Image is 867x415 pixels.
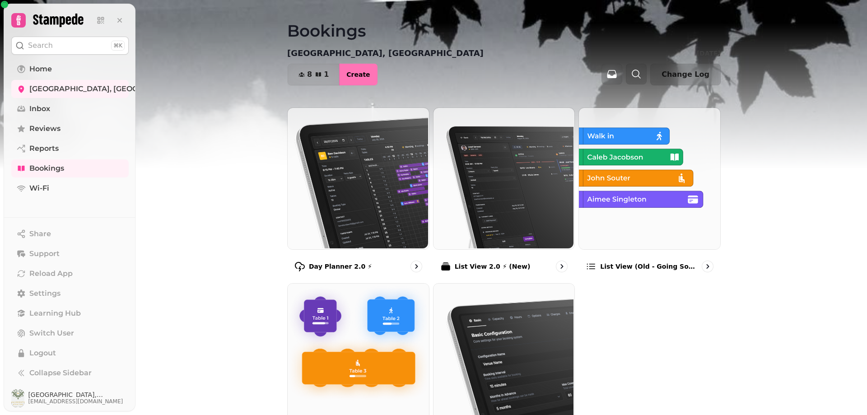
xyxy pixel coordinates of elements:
[11,389,24,407] img: User avatar
[433,107,574,248] img: List View 2.0 ⚡ (New)
[29,368,92,378] span: Collapse Sidebar
[697,49,721,58] p: [DATE]
[11,80,129,98] a: [GEOGRAPHIC_DATA], [GEOGRAPHIC_DATA]
[111,41,125,51] div: ⌘K
[11,179,129,197] a: Wi-Fi
[412,262,421,271] svg: go to
[11,225,129,243] button: Share
[11,389,129,407] button: User avatar[GEOGRAPHIC_DATA], [GEOGRAPHIC_DATA][EMAIL_ADDRESS][DOMAIN_NAME]
[703,262,712,271] svg: go to
[29,228,51,239] span: Share
[11,304,129,322] a: Learning Hub
[557,262,566,271] svg: go to
[11,120,129,138] a: Reviews
[578,107,721,280] a: List view (Old - going soon)List view (Old - going soon)
[650,64,721,85] button: Change Log
[29,183,49,194] span: Wi-Fi
[29,288,61,299] span: Settings
[11,324,129,342] button: Switch User
[287,107,429,280] a: Day Planner 2.0 ⚡Day Planner 2.0 ⚡
[28,398,129,405] span: [EMAIL_ADDRESS][DOMAIN_NAME]
[11,344,129,362] button: Logout
[29,248,60,259] span: Support
[307,71,312,78] span: 8
[29,123,61,134] span: Reviews
[11,140,129,158] a: Reports
[11,159,129,177] a: Bookings
[11,245,129,263] button: Support
[11,100,129,118] a: Inbox
[11,60,129,78] a: Home
[11,37,129,55] button: Search⌘K
[433,107,575,280] a: List View 2.0 ⚡ (New)List View 2.0 ⚡ (New)
[29,84,194,94] span: [GEOGRAPHIC_DATA], [GEOGRAPHIC_DATA]
[29,268,73,279] span: Reload App
[28,392,129,398] span: [GEOGRAPHIC_DATA], [GEOGRAPHIC_DATA]
[11,284,129,303] a: Settings
[309,262,372,271] p: Day Planner 2.0 ⚡
[288,64,340,85] button: 81
[29,103,50,114] span: Inbox
[287,107,428,248] img: Day Planner 2.0 ⚡
[346,71,370,78] span: Create
[29,348,56,359] span: Logout
[324,71,329,78] span: 1
[28,40,53,51] p: Search
[29,163,64,174] span: Bookings
[29,143,59,154] span: Reports
[29,64,52,75] span: Home
[11,265,129,283] button: Reload App
[455,262,531,271] p: List View 2.0 ⚡ (New)
[662,71,709,78] span: Change Log
[29,328,74,339] span: Switch User
[339,64,377,85] button: Create
[29,308,81,319] span: Learning Hub
[11,364,129,382] button: Collapse Sidebar
[600,262,698,271] p: List view (Old - going soon)
[287,47,484,60] p: [GEOGRAPHIC_DATA], [GEOGRAPHIC_DATA]
[578,107,719,248] img: List view (Old - going soon)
